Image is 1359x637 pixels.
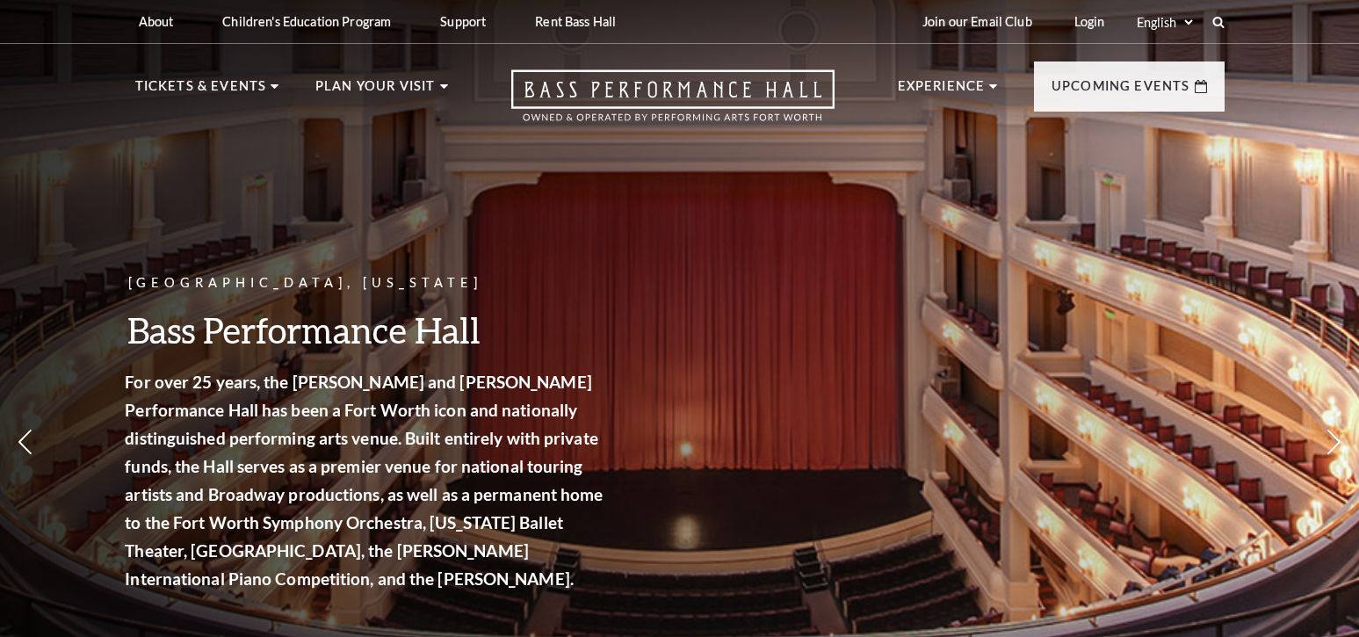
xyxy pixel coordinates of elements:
[1052,76,1190,107] p: Upcoming Events
[535,14,616,29] p: Rent Bass Hall
[898,76,986,107] p: Experience
[139,14,174,29] p: About
[128,372,606,589] strong: For over 25 years, the [PERSON_NAME] and [PERSON_NAME] Performance Hall has been a Fort Worth ico...
[128,272,611,294] p: [GEOGRAPHIC_DATA], [US_STATE]
[1133,14,1196,31] select: Select:
[315,76,436,107] p: Plan Your Visit
[222,14,391,29] p: Children's Education Program
[128,308,611,352] h3: Bass Performance Hall
[135,76,267,107] p: Tickets & Events
[440,14,486,29] p: Support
